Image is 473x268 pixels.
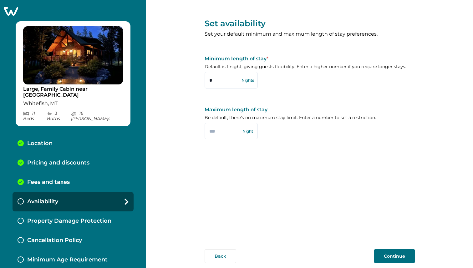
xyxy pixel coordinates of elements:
[27,198,58,205] p: Availability
[205,19,415,29] p: Set availability
[205,249,236,263] button: Back
[205,115,415,121] p: Be default, there's no maximum stay limit. Enter a number to set a restriction.
[27,159,89,166] p: Pricing and discounts
[23,100,123,107] p: Whitefish, MT
[23,86,123,98] p: Large, Family Cabin near [GEOGRAPHIC_DATA]
[27,256,108,263] p: Minimum Age Requirement
[374,249,415,263] button: Continue
[27,218,111,225] p: Property Damage Protection
[47,111,71,121] p: 3 Bath s
[205,107,415,113] p: Maximum length of stay
[205,56,415,62] p: Minimum length of stay
[23,111,47,121] p: 11 Bed s
[71,111,123,121] p: 16 [PERSON_NAME] s
[23,26,123,84] img: propertyImage_Large, Family Cabin near Glacier National Park
[205,64,415,70] p: Default is 1 night, giving guests flexibility. Enter a higher number if you require longer stays.
[27,237,82,244] p: Cancellation Policy
[27,140,53,147] p: Location
[27,179,70,186] p: Fees and taxes
[205,31,415,38] p: Set your default minimum and maximum length of stay preferences.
